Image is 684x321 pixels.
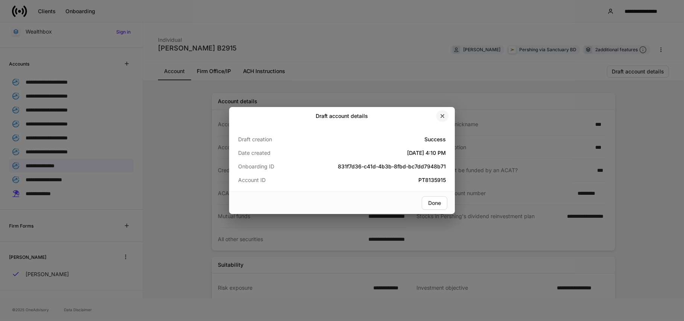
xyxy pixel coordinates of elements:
[307,163,446,170] h5: 831f7d36-c41d-4b3b-8fbd-bc7dd7948b71
[238,176,307,184] p: Account ID
[316,112,368,120] h2: Draft account details
[307,149,446,157] h5: [DATE] 4:10 PM
[422,196,447,210] button: Done
[238,136,307,143] p: Draft creation
[307,176,446,184] h5: PT8135915
[238,149,307,157] p: Date created
[428,200,441,206] div: Done
[307,136,446,143] h5: Success
[238,163,307,170] p: Onboarding ID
